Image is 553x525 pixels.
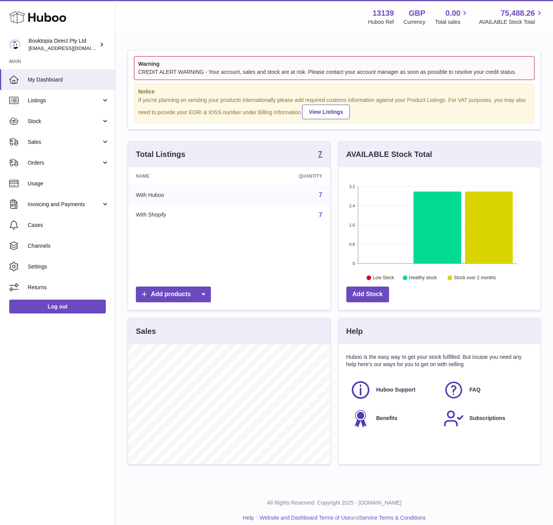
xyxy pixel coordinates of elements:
a: 75,488.26 AVAILABLE Stock Total [479,8,544,26]
span: Settings [28,263,109,270]
text: 2.4 [349,203,355,208]
span: Invoicing and Payments [28,201,101,208]
td: With Shopify [128,205,237,225]
text: 0.8 [349,242,355,247]
li: and [257,514,426,522]
text: Stock over 2 months [454,275,496,281]
a: Huboo Support [350,380,436,400]
strong: Warning [138,60,530,68]
strong: 7 [318,150,322,158]
a: View Listings [302,105,349,119]
div: If you're planning on sending your products internationally please add required customs informati... [138,97,530,120]
span: Usage [28,180,109,187]
a: Subscriptions [443,408,529,429]
div: CREDIT ALERT WARNING - Your account, sales and stock are at risk. Please contact your account man... [138,68,530,76]
span: Huboo Support [376,386,416,393]
div: Currency [404,18,426,26]
span: My Dashboard [28,76,109,83]
span: Total sales [435,18,469,26]
div: Huboo Ref [368,18,394,26]
text: Healthy stock [409,275,437,281]
a: 0.00 Total sales [435,8,469,26]
span: Channels [28,242,109,250]
a: Service Terms & Conditions [359,515,426,521]
strong: Notice [138,88,530,95]
text: 3.2 [349,184,355,189]
span: AVAILABLE Stock Total [479,18,544,26]
text: 1.6 [349,223,355,227]
img: internalAdmin-13139@internal.huboo.com [9,39,21,50]
h3: Total Listings [136,149,185,160]
span: Sales [28,138,101,146]
div: Booktopia Direct Pty Ltd [28,37,98,52]
a: Add products [136,287,211,302]
h3: Sales [136,326,156,337]
span: Stock [28,118,101,125]
a: Website and Dashboard Terms of Use [260,515,351,521]
p: All Rights Reserved. Copyright 2025 - [DOMAIN_NAME] [122,499,547,507]
th: Name [128,167,237,185]
a: 7 [319,212,322,218]
p: Huboo is the easy way to get your stock fulfilled. But incase you need any help here's our ways f... [346,353,533,368]
a: 7 [318,150,322,159]
h3: AVAILABLE Stock Total [346,149,432,160]
span: 0.00 [446,8,461,18]
a: Benefits [350,408,436,429]
strong: 13139 [373,8,394,18]
text: 0 [353,261,355,266]
th: Quantity [237,167,330,185]
span: Listings [28,97,101,104]
span: Cases [28,222,109,229]
a: Add Stock [346,287,389,302]
strong: GBP [409,8,425,18]
span: Returns [28,284,109,291]
a: Log out [9,300,106,313]
span: Subscriptions [469,415,505,422]
text: Low Stock [373,275,394,281]
span: FAQ [469,386,481,393]
span: [EMAIL_ADDRESS][DOMAIN_NAME] [28,45,113,51]
span: Orders [28,159,101,167]
td: With Huboo [128,185,237,205]
a: Help [243,515,254,521]
a: FAQ [443,380,529,400]
span: 75,488.26 [501,8,535,18]
a: 7 [319,192,322,198]
h3: Help [346,326,363,337]
span: Benefits [376,415,398,422]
